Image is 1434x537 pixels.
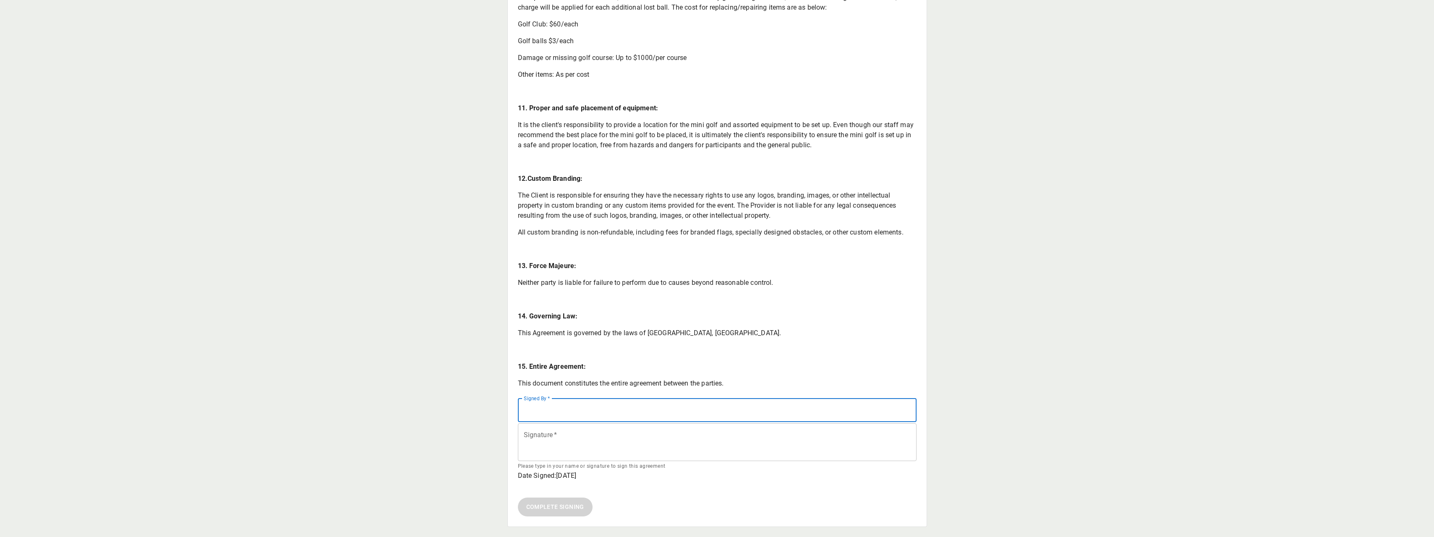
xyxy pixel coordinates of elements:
p: This Agreement is governed by the laws of [GEOGRAPHIC_DATA], [GEOGRAPHIC_DATA]. [518,328,917,338]
p: Please type in your name or signature to sign this agreement [518,462,917,471]
p: All custom branding is non-refundable, including fees for branded flags, specially designed obsta... [518,227,917,237]
p: This document constitutes the entire agreement between the parties. [518,378,917,388]
p: Date Signed: [DATE] [518,471,917,481]
strong: 12.Custom Branding: [518,175,583,182]
p: Golf balls $3/each [518,36,917,46]
strong: 15. Entire Agreement: [518,362,586,370]
p: Damage or missing golf course: Up to $1000/per course [518,53,917,63]
span: Complete Signing [526,502,584,512]
p: Neither party is liable for failure to perform due to causes beyond reasonable control. [518,278,917,288]
p: It is the client's responsibility to provide a location for the mini golf and assorted equipment ... [518,120,917,150]
button: Complete Signing [518,498,593,516]
p: Other items: As per cost [518,70,917,80]
strong: 13. Force Majeure: [518,262,577,270]
p: Golf Club: $60/each [518,19,917,29]
label: Signed By [524,395,550,402]
strong: 14. Governing Law: [518,312,578,320]
strong: 11. Proper and safe placement of equipment: [518,104,658,112]
p: The Client is responsible for ensuring they have the necessary rights to use any logos, branding,... [518,190,917,221]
